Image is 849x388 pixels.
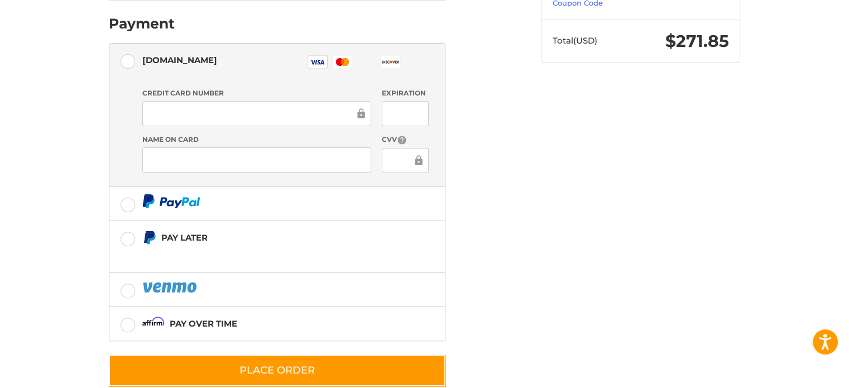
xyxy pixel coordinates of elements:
label: CVV [382,135,428,145]
label: Expiration [382,88,428,98]
label: Name on Card [142,135,371,145]
img: PayPal icon [142,194,200,208]
h2: Payment [109,15,175,32]
img: Pay Later icon [142,231,156,245]
div: [DOMAIN_NAME] [142,51,217,69]
label: Credit Card Number [142,88,371,98]
span: $271.85 [665,31,729,51]
img: PayPal icon [142,280,199,294]
span: Total (USD) [553,35,597,46]
div: Pay over time [170,314,237,333]
img: Affirm icon [142,317,165,330]
button: Place Order [109,355,445,386]
div: Pay Later [161,228,375,247]
iframe: PayPal Message 1 [142,250,376,259]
